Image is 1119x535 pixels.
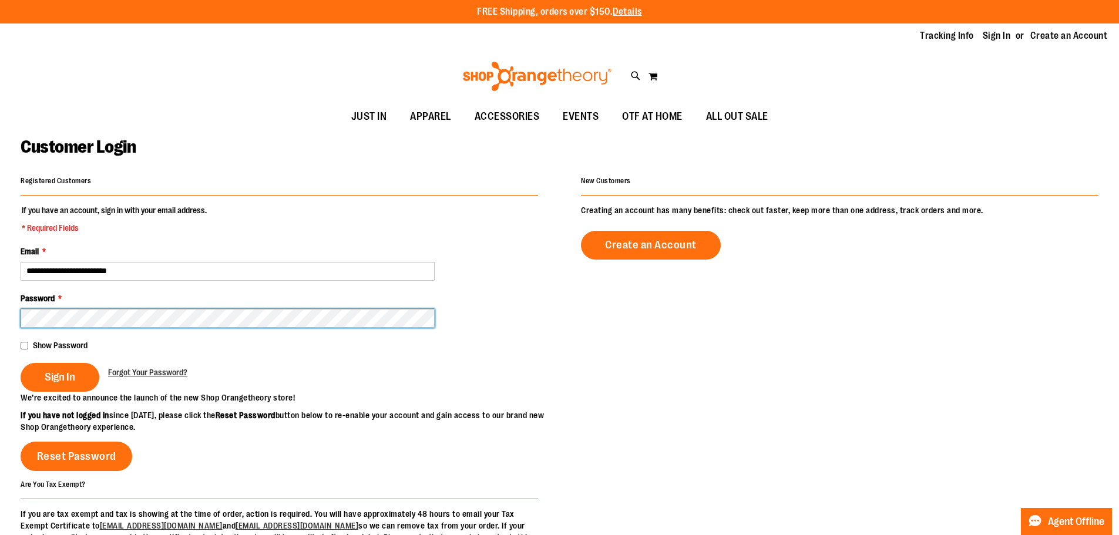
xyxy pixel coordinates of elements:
[605,238,697,251] span: Create an Account
[22,222,207,234] span: * Required Fields
[45,371,75,383] span: Sign In
[613,6,642,17] a: Details
[108,366,187,378] a: Forgot Your Password?
[983,29,1011,42] a: Sign In
[563,103,599,130] span: EVENTS
[21,410,109,420] strong: If you have not logged in
[475,103,540,130] span: ACCESSORIES
[108,368,187,377] span: Forgot Your Password?
[21,204,208,234] legend: If you have an account, sign in with your email address.
[477,5,642,19] p: FREE Shipping, orders over $150.
[581,204,1098,216] p: Creating an account has many benefits: check out faster, keep more than one address, track orders...
[21,177,91,185] strong: Registered Customers
[581,231,721,260] a: Create an Account
[21,480,86,488] strong: Are You Tax Exempt?
[461,62,613,91] img: Shop Orangetheory
[21,294,55,303] span: Password
[21,247,39,256] span: Email
[37,450,116,463] span: Reset Password
[920,29,974,42] a: Tracking Info
[100,521,223,530] a: [EMAIL_ADDRESS][DOMAIN_NAME]
[216,410,275,420] strong: Reset Password
[1030,29,1108,42] a: Create an Account
[21,442,132,471] a: Reset Password
[706,103,768,130] span: ALL OUT SALE
[33,341,88,350] span: Show Password
[21,363,99,392] button: Sign In
[351,103,387,130] span: JUST IN
[1048,516,1104,527] span: Agent Offline
[21,409,560,433] p: since [DATE], please click the button below to re-enable your account and gain access to our bran...
[21,137,136,157] span: Customer Login
[21,392,560,403] p: We’re excited to announce the launch of the new Shop Orangetheory store!
[581,177,631,185] strong: New Customers
[622,103,683,130] span: OTF AT HOME
[410,103,451,130] span: APPAREL
[236,521,358,530] a: [EMAIL_ADDRESS][DOMAIN_NAME]
[1021,508,1112,535] button: Agent Offline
